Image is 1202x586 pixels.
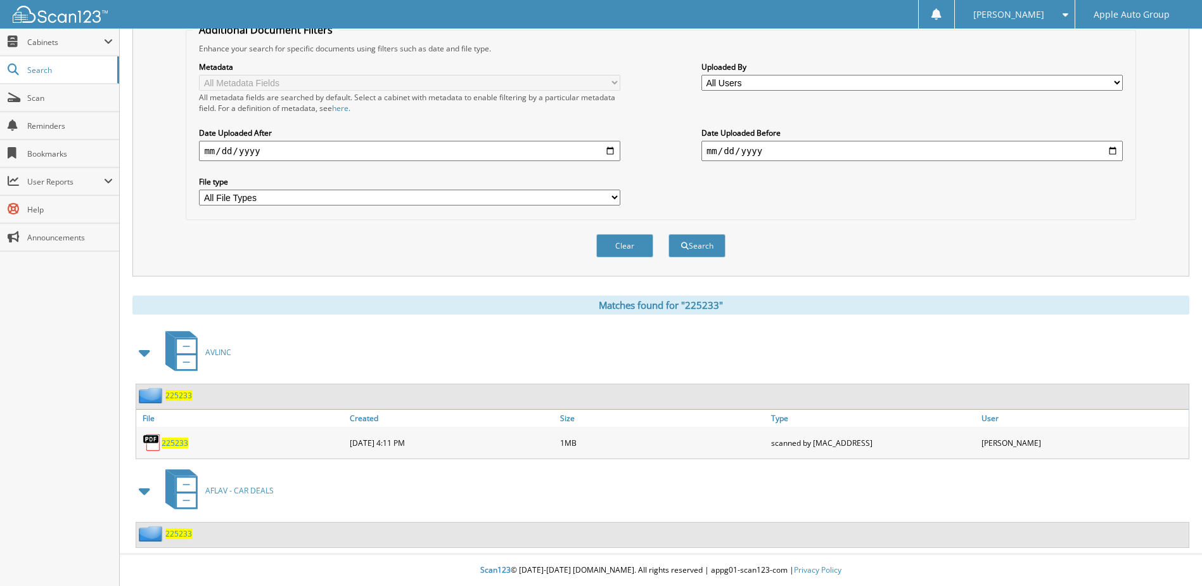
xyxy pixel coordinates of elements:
input: start [199,141,620,161]
span: Help [27,204,113,215]
label: Date Uploaded After [199,127,620,138]
span: Reminders [27,120,113,131]
span: AFLAV - CAR DEALS [205,485,274,496]
span: Bookmarks [27,148,113,159]
div: [PERSON_NAME] [978,430,1189,455]
input: end [701,141,1123,161]
div: Matches found for "225233" [132,296,1189,315]
span: AVLINC [205,347,231,358]
a: Privacy Policy [794,564,841,575]
a: Type [768,410,978,427]
a: AVLINC [158,327,231,377]
div: © [DATE]-[DATE] [DOMAIN_NAME]. All rights reserved | appg01-scan123-com | [120,555,1202,586]
div: [DATE] 4:11 PM [347,430,557,455]
img: scan123-logo-white.svg [13,6,108,23]
span: User Reports [27,176,104,187]
label: Metadata [199,62,620,72]
span: Apple Auto Group [1094,11,1170,18]
a: 225233 [165,390,192,401]
a: 225233 [165,528,192,539]
label: Date Uploaded Before [701,127,1123,138]
label: File type [199,176,620,187]
button: Search [668,234,726,257]
span: Announcements [27,232,113,243]
label: Uploaded By [701,62,1123,72]
span: Scan123 [480,564,511,575]
div: 1MB [557,430,767,455]
a: Created [347,410,557,427]
legend: Additional Document Filters [193,23,339,37]
a: AFLAV - CAR DEALS [158,466,274,516]
img: PDF.png [143,433,162,452]
div: All metadata fields are searched by default. Select a cabinet with metadata to enable filtering b... [199,92,620,114]
a: here [332,103,348,114]
span: Scan [27,93,113,103]
button: Clear [596,234,653,257]
span: Search [27,65,111,75]
a: 225233 [162,438,188,448]
a: Size [557,410,767,427]
div: Enhance your search for specific documents using filters such as date and file type. [193,43,1128,54]
div: scanned by [MAC_ADDRESS] [768,430,978,455]
img: folder2.png [139,526,165,542]
img: folder2.png [139,387,165,403]
span: Cabinets [27,37,104,48]
a: File [136,410,347,427]
a: User [978,410,1189,427]
iframe: Chat Widget [1139,525,1202,586]
span: [PERSON_NAME] [973,11,1044,18]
